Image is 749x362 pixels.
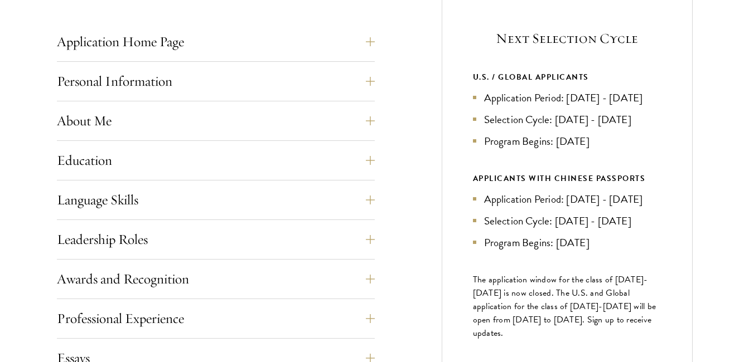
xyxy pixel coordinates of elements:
button: Awards and Recognition [57,266,375,292]
button: Personal Information [57,68,375,95]
button: Language Skills [57,187,375,213]
li: Application Period: [DATE] - [DATE] [473,191,661,207]
button: Leadership Roles [57,226,375,253]
button: About Me [57,107,375,134]
button: Professional Experience [57,305,375,332]
li: Program Begins: [DATE] [473,234,661,251]
li: Program Begins: [DATE] [473,133,661,149]
span: The application window for the class of [DATE]-[DATE] is now closed. The U.S. and Global applicat... [473,273,656,340]
div: U.S. / GLOBAL APPLICANTS [473,70,661,84]
button: Application Home Page [57,28,375,55]
li: Selection Cycle: [DATE] - [DATE] [473,111,661,128]
div: APPLICANTS WITH CHINESE PASSPORTS [473,172,661,185]
h5: Next Selection Cycle [473,29,661,48]
li: Application Period: [DATE] - [DATE] [473,90,661,106]
button: Education [57,147,375,174]
li: Selection Cycle: [DATE] - [DATE] [473,213,661,229]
